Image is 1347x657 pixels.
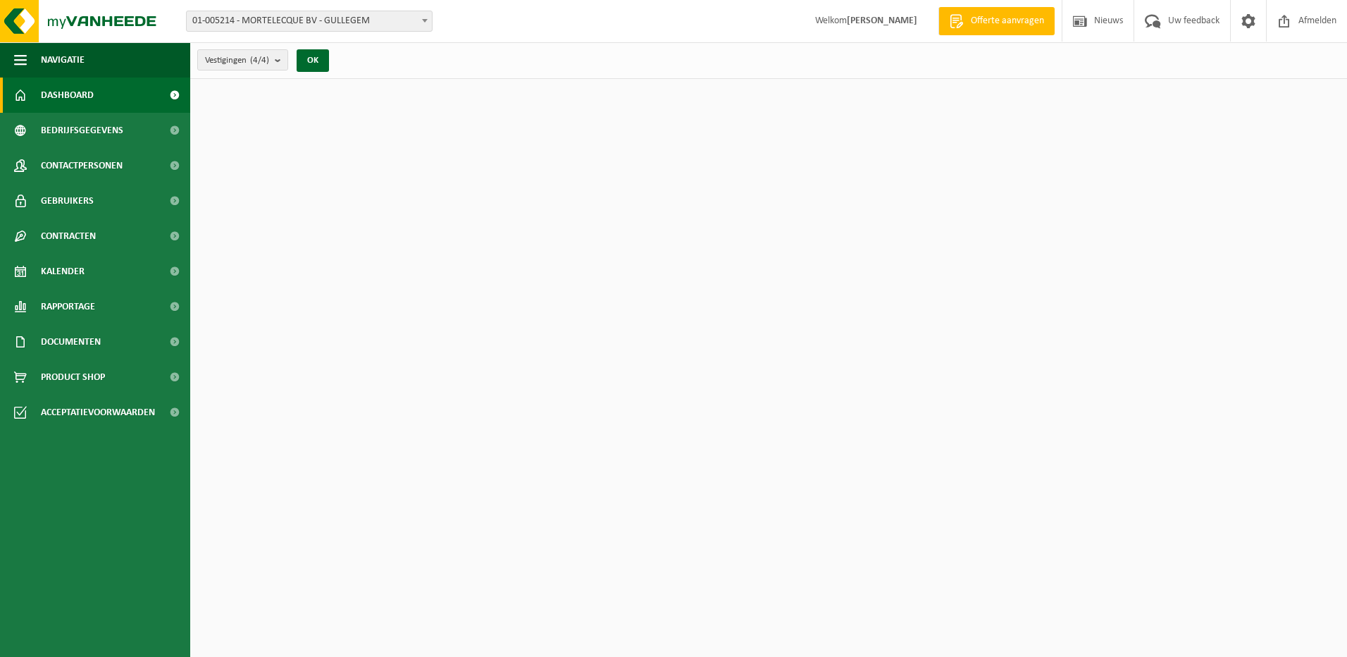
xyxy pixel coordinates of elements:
[41,289,95,324] span: Rapportage
[847,16,917,26] strong: [PERSON_NAME]
[41,113,123,148] span: Bedrijfsgegevens
[41,395,155,430] span: Acceptatievoorwaarden
[41,254,85,289] span: Kalender
[967,14,1048,28] span: Offerte aanvragen
[41,42,85,78] span: Navigatie
[250,56,269,65] count: (4/4)
[41,148,123,183] span: Contactpersonen
[41,360,105,395] span: Product Shop
[41,78,94,113] span: Dashboard
[186,11,433,32] span: 01-005214 - MORTELECQUE BV - GULLEGEM
[41,219,96,254] span: Contracten
[205,50,269,71] span: Vestigingen
[197,49,288,70] button: Vestigingen(4/4)
[938,7,1055,35] a: Offerte aanvragen
[41,324,101,360] span: Documenten
[297,49,329,72] button: OK
[41,183,94,219] span: Gebruikers
[187,11,432,31] span: 01-005214 - MORTELECQUE BV - GULLEGEM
